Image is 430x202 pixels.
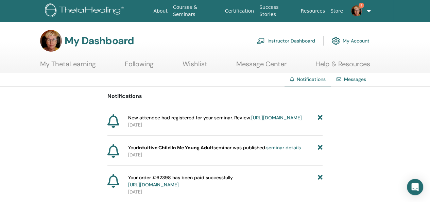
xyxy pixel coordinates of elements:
a: Courses & Seminars [170,1,222,21]
a: Instructor Dashboard [257,33,315,48]
div: Open Intercom Messenger [407,179,423,195]
span: New attendee had registered for your seminar. Review: [128,114,302,121]
a: Messages [344,76,366,82]
a: Wishlist [183,60,207,73]
a: [URL][DOMAIN_NAME] [128,182,179,188]
a: Resources [298,5,328,17]
img: default.jpg [351,5,362,16]
span: Your order #62398 has been paid successfully [128,174,233,188]
span: Your seminar was published. [128,144,301,151]
a: My ThetaLearning [40,60,96,73]
a: Store [328,5,346,17]
a: [URL][DOMAIN_NAME] [251,115,302,121]
a: Help & Resources [315,60,370,73]
span: 1 [359,3,364,8]
p: [DATE] [128,188,323,196]
a: seminar details [266,145,301,151]
strong: Intuitive Child In Me Young Adult [138,145,213,151]
img: default.jpg [40,30,62,52]
a: Success Stories [257,1,298,21]
a: About [151,5,170,17]
img: chalkboard-teacher.svg [257,38,265,44]
span: Notifications [297,76,326,82]
a: My Account [332,33,369,48]
a: Certification [222,5,257,17]
h3: My Dashboard [65,35,134,47]
p: Notifications [107,92,323,100]
a: Message Center [236,60,287,73]
p: [DATE] [128,121,323,129]
p: [DATE] [128,151,323,158]
a: Following [125,60,154,73]
img: cog.svg [332,35,340,47]
img: logo.png [45,3,126,19]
